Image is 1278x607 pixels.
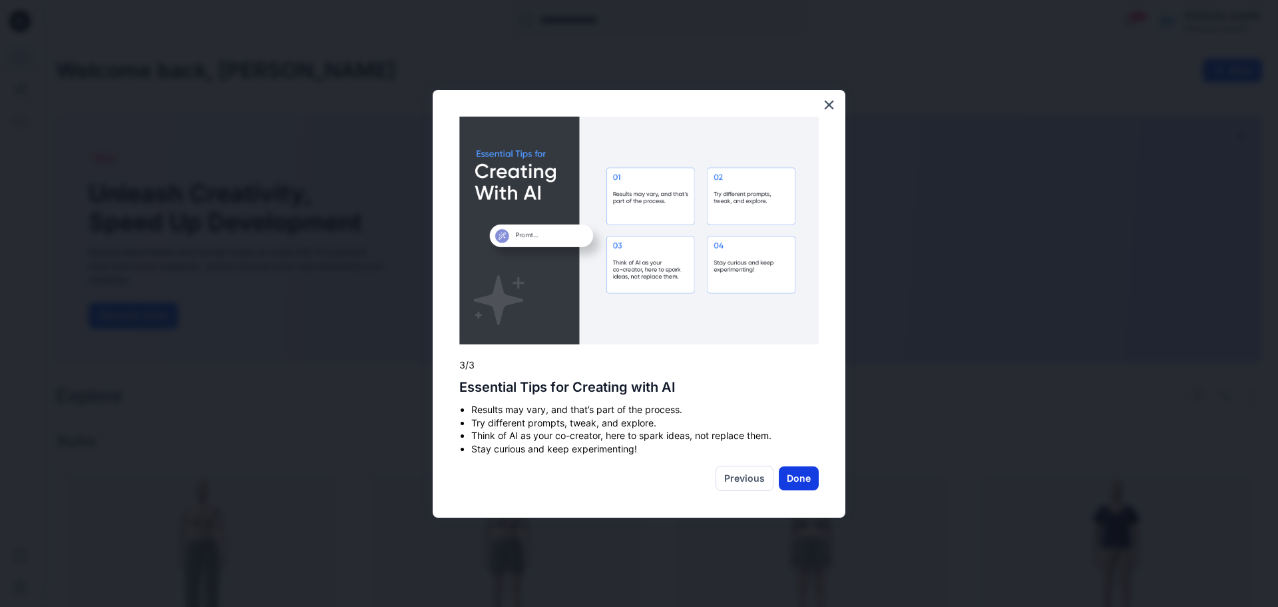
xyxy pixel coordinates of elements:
li: Stay curious and keep experimenting! [471,442,819,456]
button: Close [823,94,835,115]
button: Done [779,466,819,490]
li: Think of AI as your co-creator, here to spark ideas, not replace them. [471,429,819,442]
li: Try different prompts, tweak, and explore. [471,416,819,430]
p: 3/3 [459,358,819,372]
h2: Essential Tips for Creating with AI [459,379,819,395]
button: Previous [716,466,773,491]
li: Results may vary, and that’s part of the process. [471,403,819,416]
